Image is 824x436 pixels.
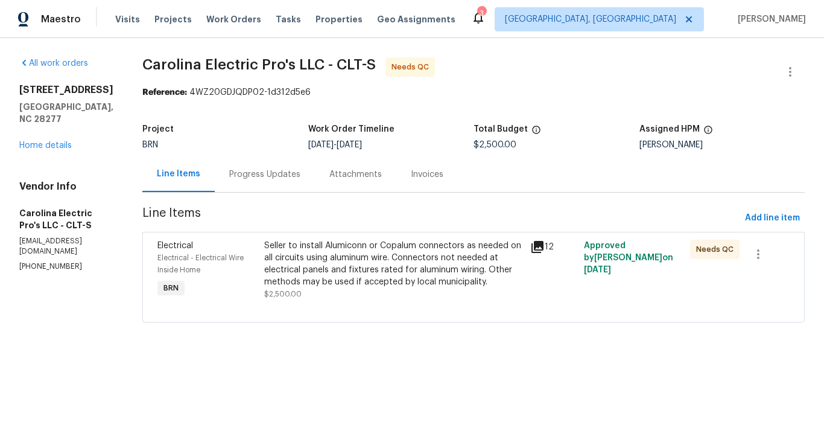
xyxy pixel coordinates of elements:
h5: Work Order Timeline [308,125,395,133]
span: Work Orders [206,13,261,25]
span: Projects [154,13,192,25]
span: The hpm assigned to this work order. [703,125,713,141]
button: Add line item [740,207,805,229]
div: Line Items [157,168,200,180]
b: Reference: [142,88,187,97]
span: Approved by [PERSON_NAME] on [584,242,673,274]
h5: Project [142,125,174,133]
h5: [GEOGRAPHIC_DATA], NC 28277 [19,101,113,125]
span: BRN [159,282,183,294]
span: The total cost of line items that have been proposed by Opendoor. This sum includes line items th... [531,125,541,141]
span: Needs QC [696,243,738,255]
span: Maestro [41,13,81,25]
div: [PERSON_NAME] [639,141,805,149]
span: Properties [315,13,363,25]
h5: Assigned HPM [639,125,700,133]
span: $2,500.00 [264,290,302,298]
p: [PHONE_NUMBER] [19,261,113,272]
span: [DATE] [584,266,611,274]
div: 12 [530,240,576,254]
span: [PERSON_NAME] [733,13,806,25]
span: - [308,141,362,149]
span: Tasks [276,15,301,24]
h4: Vendor Info [19,181,113,193]
div: Seller to install Alumiconn or Copalum connectors as needed on all circuits using aluminum wire. ... [264,240,524,288]
div: Progress Updates [229,168,300,181]
h2: [STREET_ADDRESS] [19,84,113,96]
span: Visits [115,13,140,25]
a: All work orders [19,59,88,68]
h5: Carolina Electric Pro's LLC - CLT-S [19,207,113,231]
div: 3 [477,7,486,19]
div: 4WZ20GDJQDP02-1d312d5e6 [142,86,805,98]
span: Geo Assignments [377,13,455,25]
span: Electrical [157,242,193,250]
a: Home details [19,141,72,150]
span: $2,500.00 [474,141,516,149]
div: Invoices [411,168,443,181]
div: Attachments [329,168,382,181]
span: [DATE] [308,141,334,149]
span: Carolina Electric Pro's LLC - CLT-S [142,57,376,72]
h5: Total Budget [474,125,528,133]
p: [EMAIL_ADDRESS][DOMAIN_NAME] [19,236,113,257]
span: Needs QC [391,61,434,73]
span: [GEOGRAPHIC_DATA], [GEOGRAPHIC_DATA] [505,13,676,25]
span: Line Items [142,207,740,229]
span: Electrical - Electrical Wire Inside Home [157,254,244,274]
span: Add line item [745,211,800,226]
span: [DATE] [337,141,362,149]
span: BRN [142,141,158,149]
